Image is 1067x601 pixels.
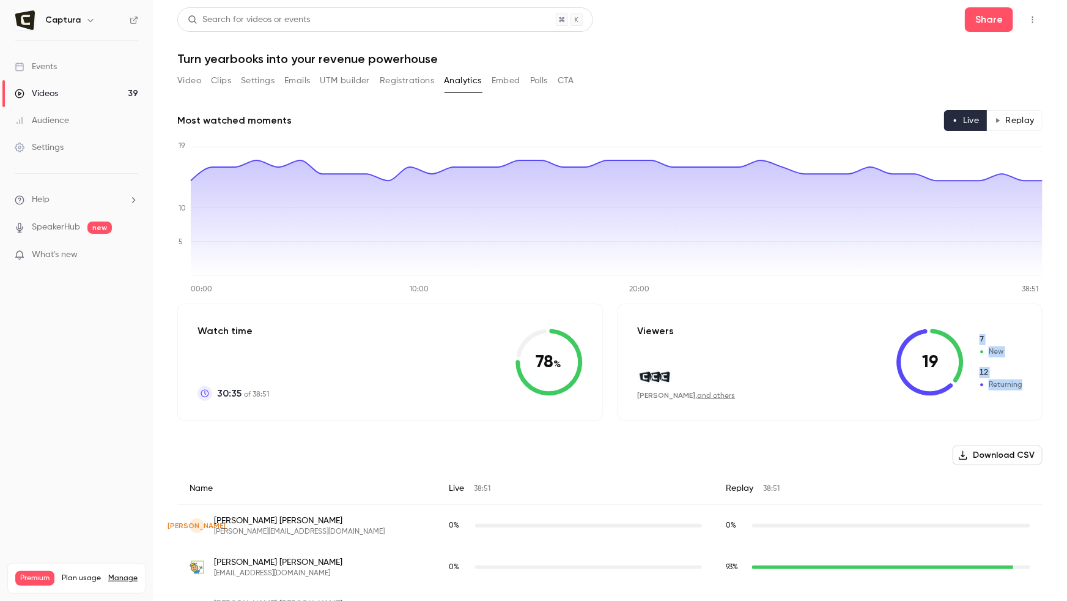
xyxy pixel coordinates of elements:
div: Audience [15,114,69,127]
span: What's new [32,248,78,261]
tspan: 10:00 [410,286,429,294]
span: [PERSON_NAME][EMAIL_ADDRESS][DOMAIN_NAME] [214,527,385,537]
h1: Turn yearbooks into your revenue powerhouse [177,51,1043,66]
button: Live [944,110,988,131]
button: CTA [558,71,574,91]
div: Live [437,472,714,505]
p: of 38:51 [217,386,269,401]
span: Replay watch time [726,562,746,573]
span: [PERSON_NAME] [168,520,226,531]
button: Share [965,7,1013,32]
button: Video [177,71,201,91]
div: Search for videos or events [188,13,310,26]
span: New [978,334,1022,345]
span: 0 % [726,522,737,529]
button: Top Bar Actions [1023,10,1043,29]
div: tadams@schoolportraitsonline.com [177,547,1043,588]
span: Live watch time [449,562,469,573]
span: 30:35 [217,386,242,401]
img: captura.io [638,370,652,384]
li: help-dropdown-opener [15,193,138,206]
span: [PERSON_NAME] [PERSON_NAME] [214,556,342,569]
span: Premium [15,571,54,586]
button: Polls [530,71,548,91]
p: Watch time [198,324,269,338]
button: Emails [284,71,310,91]
span: 93 % [726,564,739,571]
div: Name [177,472,437,505]
span: Replay watch time [726,520,746,531]
span: Help [32,193,50,206]
button: Settings [241,71,275,91]
div: jon@eastmanadams.com [177,505,1043,547]
span: New [978,346,1022,357]
div: , [638,390,736,401]
tspan: 38:51 [1022,286,1039,294]
span: 38:51 [764,485,780,493]
span: [PERSON_NAME] [PERSON_NAME] [214,515,385,527]
h2: Most watched moments [177,113,292,128]
div: Settings [15,141,64,154]
a: Manage [108,573,138,583]
tspan: 10 [179,205,186,212]
button: Download CSV [953,446,1043,465]
tspan: 5 [179,239,183,246]
span: [PERSON_NAME] [638,391,696,400]
iframe: Noticeable Trigger [124,250,138,261]
a: SpeakerHub [32,221,80,234]
button: Registrations [380,71,434,91]
a: and others [698,392,736,400]
span: new [87,222,112,234]
tspan: 20:00 [629,286,649,294]
tspan: 19 [179,143,185,150]
p: Viewers [638,324,674,338]
span: 38:51 [474,485,491,493]
img: Captura [15,10,35,30]
div: Videos [15,88,58,100]
img: captura.io [648,370,662,384]
img: captura.io [658,370,671,384]
button: Clips [211,71,231,91]
tspan: 00:00 [191,286,212,294]
span: Live watch time [449,520,469,531]
div: Events [15,61,57,73]
span: [EMAIL_ADDRESS][DOMAIN_NAME] [214,569,342,578]
button: UTM builder [320,71,370,91]
button: Analytics [444,71,482,91]
button: Embed [492,71,520,91]
span: 0 % [449,522,460,529]
img: schoolportraitsonline.com [190,560,204,575]
h6: Captura [45,14,81,26]
button: Replay [987,110,1043,131]
span: 0 % [449,564,460,571]
span: Returning [978,367,1022,378]
span: Plan usage [62,573,101,583]
div: Replay [714,472,1043,505]
span: Returning [978,379,1022,390]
